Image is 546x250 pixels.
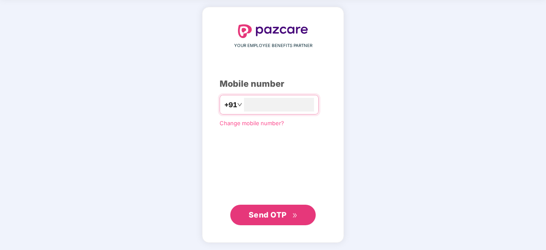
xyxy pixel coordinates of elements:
[249,210,287,219] span: Send OTP
[237,102,242,107] span: down
[292,213,298,218] span: double-right
[230,205,316,225] button: Send OTPdouble-right
[224,100,237,110] span: +91
[220,77,326,91] div: Mobile number
[234,42,312,49] span: YOUR EMPLOYEE BENEFITS PARTNER
[220,120,284,126] a: Change mobile number?
[238,24,308,38] img: logo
